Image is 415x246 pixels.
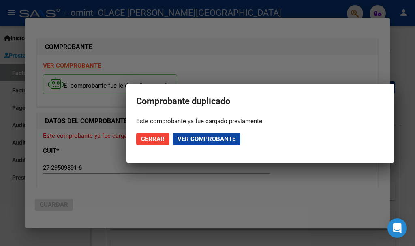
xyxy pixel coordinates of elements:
div: Este comprobante ya fue cargado previamente. [136,117,384,125]
span: Ver comprobante [178,135,235,143]
div: Open Intercom Messenger [387,218,407,238]
button: Cerrar [136,133,169,145]
span: Cerrar [141,135,165,143]
h2: Comprobante duplicado [136,94,384,109]
button: Ver comprobante [173,133,240,145]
